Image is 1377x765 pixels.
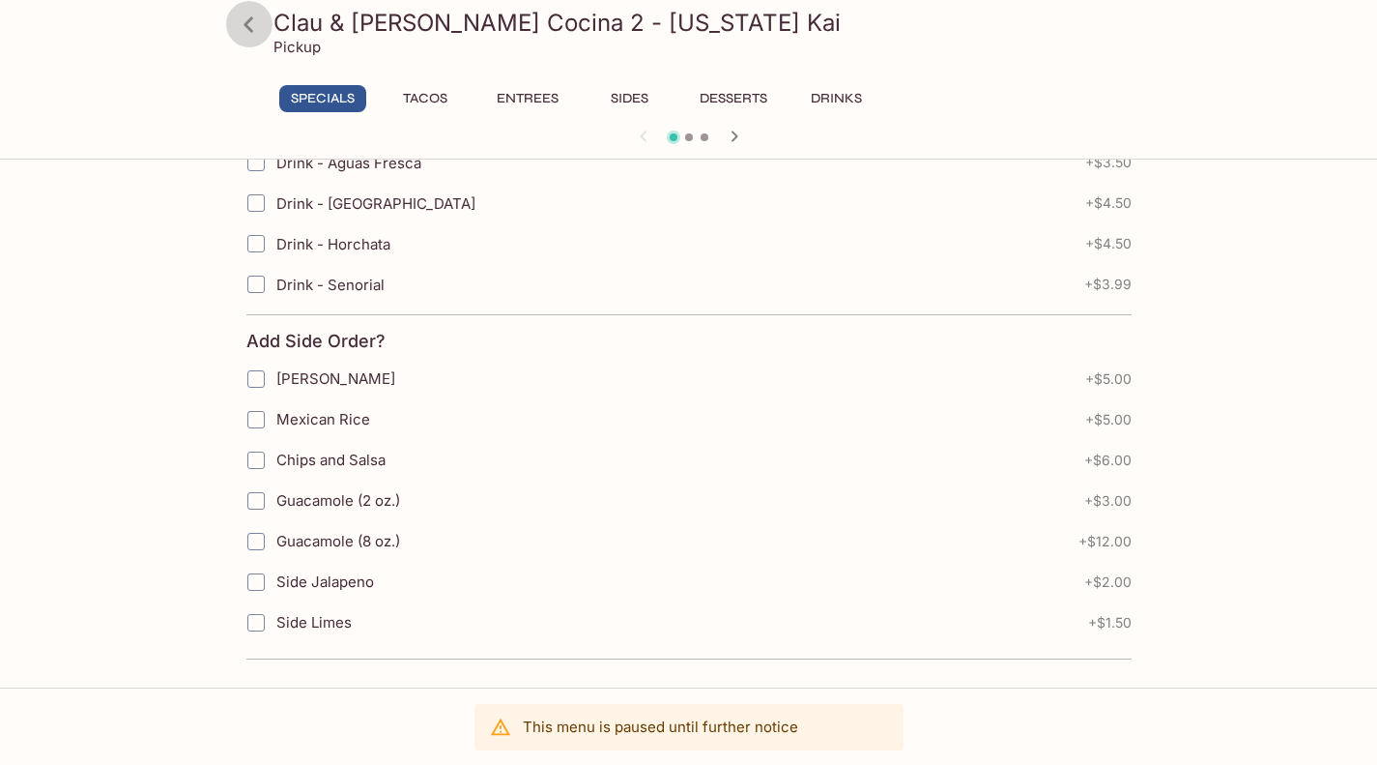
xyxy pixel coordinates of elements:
h4: Add Side Order? [246,331,386,352]
span: + $4.50 [1085,236,1132,251]
button: Sides [587,85,674,112]
span: + $2.00 [1084,574,1132,590]
span: + $6.00 [1084,453,1132,468]
span: [PERSON_NAME] [276,369,395,388]
span: Mexican Rice [276,410,370,428]
span: Drink - [GEOGRAPHIC_DATA] [276,194,475,213]
button: Tacos [382,85,469,112]
span: + $5.00 [1085,412,1132,427]
span: Drink - Senorial [276,276,385,294]
span: + $12.00 [1078,534,1132,549]
span: Drink - Horchata [276,235,390,253]
span: Guacamole (2 oz.) [276,491,400,510]
button: Entrees [484,85,571,112]
span: + $3.00 [1084,493,1132,509]
p: Pickup [273,38,321,56]
h3: Clau & [PERSON_NAME] Cocina 2 - [US_STATE] Kai [273,8,1137,38]
span: + $3.50 [1085,155,1132,170]
span: Chips and Salsa [276,451,386,469]
button: Drinks [793,85,880,112]
span: Side Limes [276,613,352,632]
span: Side Jalapeno [276,573,374,591]
button: Specials [279,85,366,112]
span: Guacamole (8 oz.) [276,532,400,550]
span: + $5.00 [1085,371,1132,387]
span: Drink - Aguas Fresca [276,154,421,172]
span: + $1.50 [1088,615,1132,631]
span: + $3.99 [1084,277,1132,292]
span: + $4.50 [1085,195,1132,211]
p: This menu is paused until further notice [523,718,798,736]
button: Desserts [689,85,778,112]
